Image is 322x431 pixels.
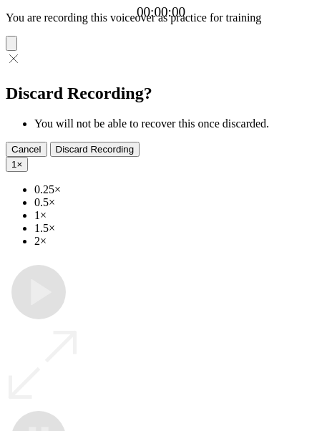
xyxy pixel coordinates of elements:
li: 0.5× [34,196,316,209]
button: Cancel [6,142,47,157]
a: 00:00:00 [137,4,185,20]
li: You will not be able to recover this once discarded. [34,117,316,130]
li: 0.25× [34,183,316,196]
button: Discard Recording [50,142,140,157]
span: 1 [11,159,16,170]
h2: Discard Recording? [6,84,316,103]
li: 1× [34,209,316,222]
li: 2× [34,235,316,248]
p: You are recording this voiceover as practice for training [6,11,316,24]
li: 1.5× [34,222,316,235]
button: 1× [6,157,28,172]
